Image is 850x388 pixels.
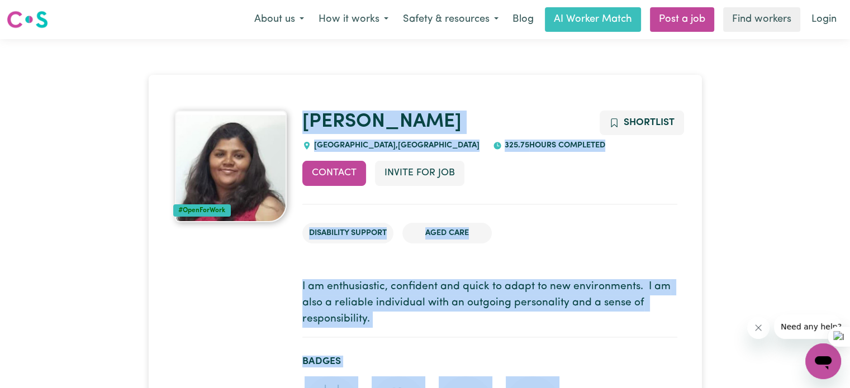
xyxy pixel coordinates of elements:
iframe: Button to launch messaging window [805,343,841,379]
span: 325.75 hours completed [502,141,605,150]
a: Careseekers logo [7,7,48,32]
button: About us [247,8,311,31]
a: Blog [506,7,540,32]
iframe: Message from company [774,314,841,339]
button: Contact [302,161,366,185]
button: How it works [311,8,396,31]
button: Invite for Job [375,161,464,185]
span: Shortlist [624,118,675,127]
span: [GEOGRAPHIC_DATA] , [GEOGRAPHIC_DATA] [311,141,479,150]
p: I am enthusiastic, confident and quick to adapt to new environments. I am also a reliable individ... [302,279,677,327]
a: AI Worker Match [545,7,641,32]
button: Add to shortlist [600,111,684,135]
li: Aged Care [402,223,492,244]
h2: Badges [302,356,677,367]
a: Post a job [650,7,714,32]
a: Login [805,7,843,32]
a: Find workers [723,7,800,32]
iframe: Close message [747,317,770,339]
button: Safety & resources [396,8,506,31]
span: Need any help? [7,8,68,17]
a: [PERSON_NAME] [302,112,462,132]
li: Disability Support [302,223,393,244]
div: #OpenForWork [173,204,231,217]
a: Lavina's profile picture'#OpenForWork [173,111,289,222]
img: Lavina [175,111,287,222]
img: Careseekers logo [7,9,48,30]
